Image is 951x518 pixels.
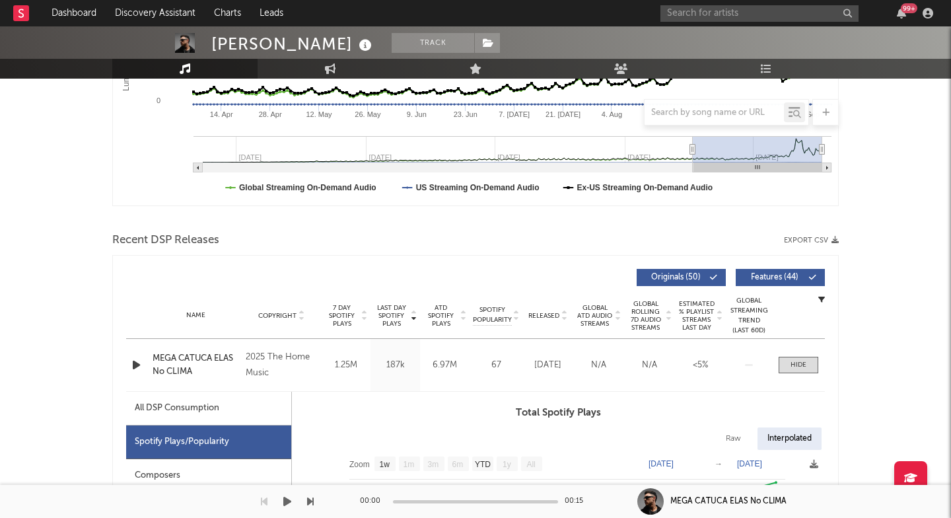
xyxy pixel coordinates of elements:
[473,359,519,372] div: 67
[324,304,359,328] span: 7 Day Spotify Plays
[239,183,376,192] text: Global Streaming On-Demand Audio
[452,460,464,469] text: 6m
[660,5,859,22] input: Search for artists
[416,183,540,192] text: US Streaming On-Demand Audio
[292,405,825,421] h3: Total Spotify Plays
[126,459,291,493] div: Composers
[736,269,825,286] button: Features(44)
[526,460,535,469] text: All
[645,274,706,281] span: Originals ( 50 )
[475,460,491,469] text: YTD
[627,359,672,372] div: N/A
[392,33,474,53] button: Track
[744,274,805,281] span: Features ( 44 )
[211,33,375,55] div: [PERSON_NAME]
[349,460,370,469] text: Zoom
[122,7,131,91] text: Luminate Daily Streams
[577,359,621,372] div: N/A
[627,300,664,332] span: Global Rolling 7D Audio Streams
[157,96,160,104] text: 0
[126,425,291,459] div: Spotify Plays/Popularity
[428,460,439,469] text: 3m
[153,352,239,378] a: MEGA CATUCA ELAS No CLIMA
[528,312,559,320] span: Released
[897,8,906,18] button: 99+
[380,460,390,469] text: 1w
[565,494,591,509] div: 00:15
[360,494,386,509] div: 00:00
[503,460,511,469] text: 1y
[324,359,367,372] div: 1.25M
[153,311,239,320] div: Name
[126,392,291,425] div: All DSP Consumption
[577,304,613,328] span: Global ATD Audio Streams
[757,427,822,450] div: Interpolated
[374,359,417,372] div: 187k
[737,459,762,468] text: [DATE]
[526,359,570,372] div: [DATE]
[473,305,512,325] span: Spotify Popularity
[374,304,409,328] span: Last Day Spotify Plays
[246,350,318,381] div: 2025 The Home Music
[784,237,839,244] button: Export CSV
[577,183,713,192] text: Ex-US Streaming On-Demand Audio
[901,3,917,13] div: 99 +
[404,460,415,469] text: 1m
[645,108,784,118] input: Search by song name or URL
[678,300,715,332] span: Estimated % Playlist Streams Last Day
[649,459,674,468] text: [DATE]
[423,304,458,328] span: ATD Spotify Plays
[258,312,297,320] span: Copyright
[715,459,722,468] text: →
[423,359,466,372] div: 6.97M
[637,269,726,286] button: Originals(50)
[135,400,219,416] div: All DSP Consumption
[670,496,787,507] div: MEGA CATUCA ELAS No CLIMA
[729,296,769,336] div: Global Streaming Trend (Last 60D)
[112,233,219,248] span: Recent DSP Releases
[678,359,722,372] div: <5%
[716,427,751,450] div: Raw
